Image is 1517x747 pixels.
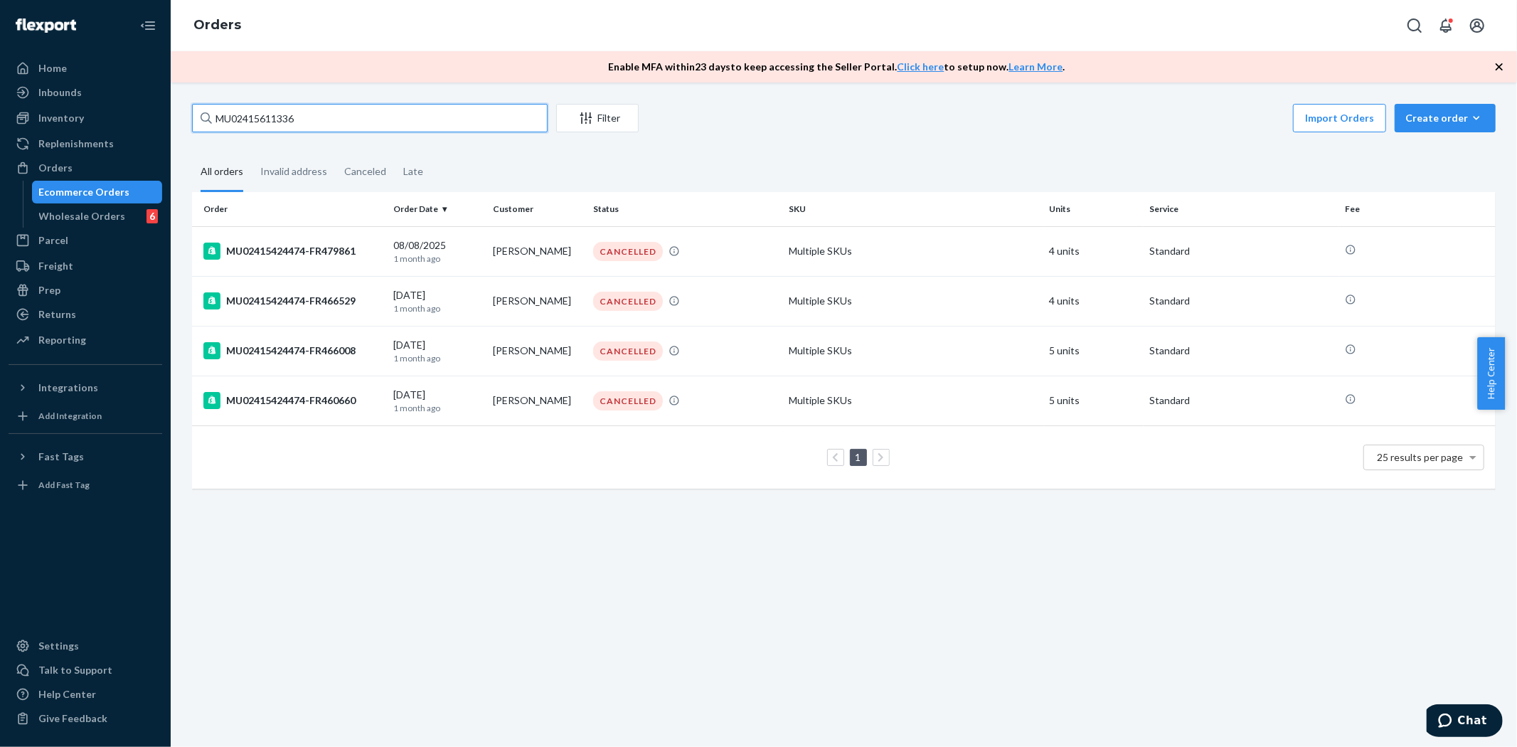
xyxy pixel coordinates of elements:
div: [DATE] [393,288,482,314]
button: Help Center [1477,337,1505,410]
div: Talk to Support [38,663,112,677]
button: Open notifications [1432,11,1460,40]
td: 4 units [1044,276,1144,326]
div: Settings [38,639,79,653]
div: Home [38,61,67,75]
div: Help Center [38,687,96,701]
div: 6 [147,209,158,223]
td: [PERSON_NAME] [487,376,587,425]
p: Standard [1149,393,1334,408]
div: CANCELLED [593,242,663,261]
div: Freight [38,259,73,273]
th: Units [1044,192,1144,226]
td: [PERSON_NAME] [487,226,587,276]
div: [DATE] [393,388,482,414]
a: Add Integration [9,405,162,428]
button: Create order [1395,104,1496,132]
div: Canceled [344,153,386,190]
button: Close Navigation [134,11,162,40]
a: Add Fast Tag [9,474,162,497]
a: Replenishments [9,132,162,155]
div: MU02415424474-FR479861 [203,243,382,260]
div: Customer [493,203,582,215]
div: Orders [38,161,73,175]
div: Late [403,153,423,190]
p: Standard [1149,294,1334,308]
td: Multiple SKUs [783,376,1044,425]
td: [PERSON_NAME] [487,276,587,326]
div: Returns [38,307,76,322]
div: Give Feedback [38,711,107,726]
div: Add Integration [38,410,102,422]
div: Prep [38,283,60,297]
a: Click here [898,60,944,73]
a: Parcel [9,229,162,252]
a: Orders [9,157,162,179]
div: MU02415424474-FR460660 [203,392,382,409]
td: 4 units [1044,226,1144,276]
a: Freight [9,255,162,277]
a: Prep [9,279,162,302]
div: Fast Tags [38,450,84,464]
div: MU02415424474-FR466529 [203,292,382,309]
iframe: Opens a widget where you can chat to one of our agents [1427,704,1503,740]
a: Help Center [9,683,162,706]
div: Filter [557,111,638,125]
a: Ecommerce Orders [32,181,163,203]
a: Inbounds [9,81,162,104]
div: CANCELLED [593,391,663,410]
th: Status [587,192,783,226]
a: Inventory [9,107,162,129]
div: Invalid address [260,153,327,190]
button: Import Orders [1293,104,1386,132]
th: Service [1144,192,1339,226]
td: 5 units [1044,326,1144,376]
p: Standard [1149,344,1334,358]
a: Settings [9,635,162,657]
button: Integrations [9,376,162,399]
td: Multiple SKUs [783,276,1044,326]
td: 5 units [1044,376,1144,425]
div: Reporting [38,333,86,347]
div: Ecommerce Orders [39,185,130,199]
div: CANCELLED [593,341,663,361]
div: Inventory [38,111,84,125]
div: Add Fast Tag [38,479,90,491]
div: MU02415424474-FR466008 [203,342,382,359]
img: Flexport logo [16,18,76,33]
td: Multiple SKUs [783,326,1044,376]
ol: breadcrumbs [182,5,252,46]
div: Integrations [38,381,98,395]
button: Talk to Support [9,659,162,682]
a: Page 1 is your current page [853,451,864,463]
th: Fee [1339,192,1496,226]
a: Returns [9,303,162,326]
div: All orders [201,153,243,192]
button: Give Feedback [9,707,162,730]
div: [DATE] [393,338,482,364]
button: Filter [556,104,639,132]
td: [PERSON_NAME] [487,326,587,376]
div: Create order [1405,111,1485,125]
a: Reporting [9,329,162,351]
p: 1 month ago [393,352,482,364]
div: Wholesale Orders [39,209,126,223]
a: Orders [193,17,241,33]
p: Enable MFA within 23 days to keep accessing the Seller Portal. to setup now. . [609,60,1065,74]
div: Replenishments [38,137,114,151]
div: Inbounds [38,85,82,100]
th: Order Date [388,192,488,226]
div: 08/08/2025 [393,238,482,265]
th: Order [192,192,388,226]
div: CANCELLED [593,292,663,311]
a: Wholesale Orders6 [32,205,163,228]
span: 25 results per page [1378,451,1464,463]
p: Standard [1149,244,1334,258]
p: 1 month ago [393,302,482,314]
p: 1 month ago [393,253,482,265]
button: Open Search Box [1400,11,1429,40]
p: 1 month ago [393,402,482,414]
button: Open account menu [1463,11,1491,40]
